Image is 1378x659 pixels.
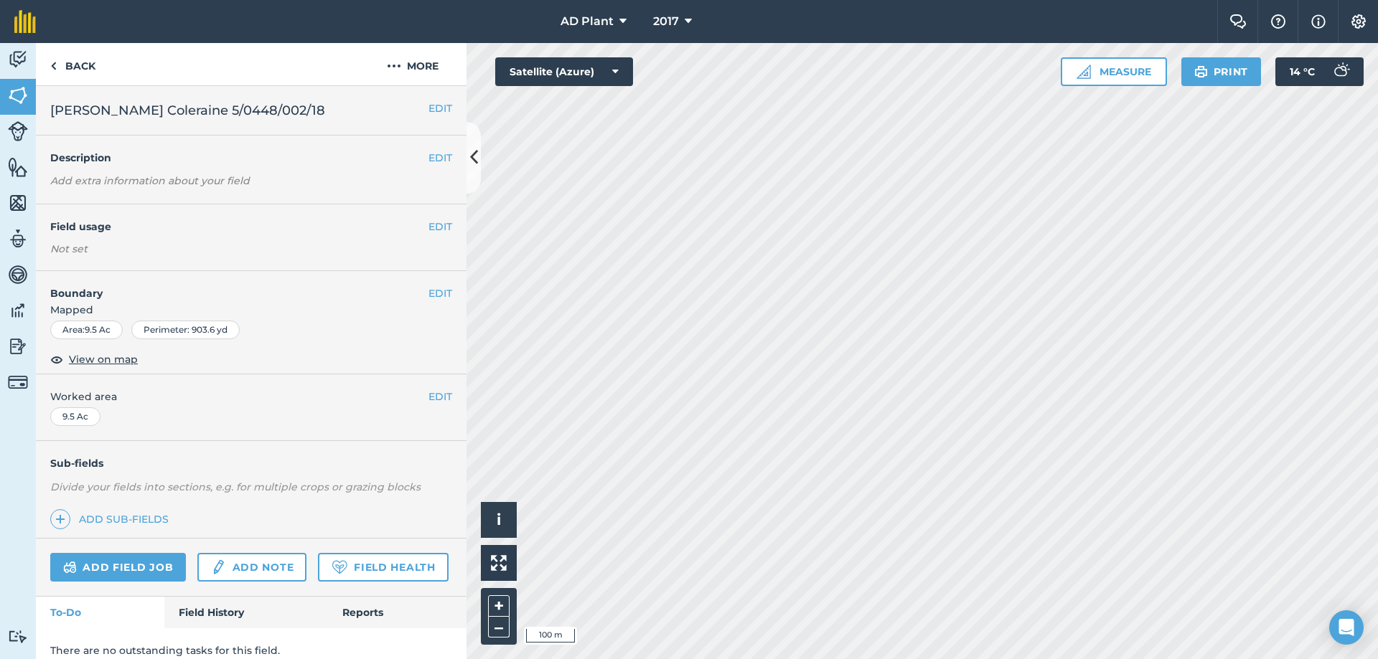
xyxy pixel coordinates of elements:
em: Add extra information about your field [50,174,250,187]
img: svg+xml;base64,PHN2ZyB4bWxucz0iaHR0cDovL3d3dy53My5vcmcvMjAwMC9zdmciIHdpZHRoPSI1NiIgaGVpZ2h0PSI2MC... [8,192,28,214]
a: Back [36,43,110,85]
div: Area : 9.5 Ac [50,321,123,339]
button: EDIT [428,219,452,234]
span: 14 ° C [1290,57,1315,86]
button: EDIT [428,389,452,404]
img: svg+xml;base64,PD94bWwgdmVyc2lvbj0iMS4wIiBlbmNvZGluZz0idXRmLTgiPz4KPCEtLSBHZW5lcmF0b3I6IEFkb2JlIE... [1326,57,1355,86]
img: svg+xml;base64,PD94bWwgdmVyc2lvbj0iMS4wIiBlbmNvZGluZz0idXRmLTgiPz4KPCEtLSBHZW5lcmF0b3I6IEFkb2JlIE... [8,264,28,285]
img: svg+xml;base64,PD94bWwgdmVyc2lvbj0iMS4wIiBlbmNvZGluZz0idXRmLTgiPz4KPCEtLSBHZW5lcmF0b3I6IEFkb2JlIE... [8,336,28,357]
button: – [488,617,510,637]
em: Divide your fields into sections, e.g. for multiple crops or grazing blocks [50,480,421,493]
button: EDIT [428,285,452,301]
img: A question mark icon [1270,14,1287,29]
div: Open Intercom Messenger [1329,610,1364,645]
span: Worked area [50,389,452,404]
img: svg+xml;base64,PHN2ZyB4bWxucz0iaHR0cDovL3d3dy53My5vcmcvMjAwMC9zdmciIHdpZHRoPSI5IiBoZWlnaHQ9IjI0Ii... [50,57,57,75]
img: svg+xml;base64,PD94bWwgdmVyc2lvbj0iMS4wIiBlbmNvZGluZz0idXRmLTgiPz4KPCEtLSBHZW5lcmF0b3I6IEFkb2JlIE... [8,630,28,643]
a: Field History [164,597,327,628]
button: i [481,502,517,538]
img: Ruler icon [1077,65,1091,79]
p: There are no outstanding tasks for this field. [50,643,452,658]
img: svg+xml;base64,PD94bWwgdmVyc2lvbj0iMS4wIiBlbmNvZGluZz0idXRmLTgiPz4KPCEtLSBHZW5lcmF0b3I6IEFkb2JlIE... [8,372,28,392]
img: svg+xml;base64,PHN2ZyB4bWxucz0iaHR0cDovL3d3dy53My5vcmcvMjAwMC9zdmciIHdpZHRoPSI1NiIgaGVpZ2h0PSI2MC... [8,85,28,106]
h4: Sub-fields [36,455,467,471]
img: svg+xml;base64,PHN2ZyB4bWxucz0iaHR0cDovL3d3dy53My5vcmcvMjAwMC9zdmciIHdpZHRoPSIxNyIgaGVpZ2h0PSIxNy... [1311,13,1326,30]
img: svg+xml;base64,PHN2ZyB4bWxucz0iaHR0cDovL3d3dy53My5vcmcvMjAwMC9zdmciIHdpZHRoPSIxOSIgaGVpZ2h0PSIyNC... [1194,63,1208,80]
img: svg+xml;base64,PD94bWwgdmVyc2lvbj0iMS4wIiBlbmNvZGluZz0idXRmLTgiPz4KPCEtLSBHZW5lcmF0b3I6IEFkb2JlIE... [8,300,28,321]
img: Four arrows, one pointing top left, one top right, one bottom right and the last bottom left [491,555,507,571]
span: i [497,511,501,528]
img: svg+xml;base64,PHN2ZyB4bWxucz0iaHR0cDovL3d3dy53My5vcmcvMjAwMC9zdmciIHdpZHRoPSI1NiIgaGVpZ2h0PSI2MC... [8,156,28,178]
img: svg+xml;base64,PHN2ZyB4bWxucz0iaHR0cDovL3d3dy53My5vcmcvMjAwMC9zdmciIHdpZHRoPSIyMCIgaGVpZ2h0PSIyNC... [387,57,401,75]
h4: Description [50,150,452,166]
img: svg+xml;base64,PHN2ZyB4bWxucz0iaHR0cDovL3d3dy53My5vcmcvMjAwMC9zdmciIHdpZHRoPSIxNCIgaGVpZ2h0PSIyNC... [55,511,65,528]
button: Satellite (Azure) [495,57,633,86]
img: svg+xml;base64,PHN2ZyB4bWxucz0iaHR0cDovL3d3dy53My5vcmcvMjAwMC9zdmciIHdpZHRoPSIxOCIgaGVpZ2h0PSIyNC... [50,351,63,368]
button: 14 °C [1275,57,1364,86]
button: View on map [50,351,138,368]
img: svg+xml;base64,PD94bWwgdmVyc2lvbj0iMS4wIiBlbmNvZGluZz0idXRmLTgiPz4KPCEtLSBHZW5lcmF0b3I6IEFkb2JlIE... [63,559,77,576]
button: Print [1181,57,1262,86]
a: Reports [328,597,467,628]
div: Not set [50,242,452,256]
a: Add sub-fields [50,509,174,529]
span: Mapped [36,302,467,318]
a: To-Do [36,597,164,628]
h4: Field usage [50,219,428,234]
div: 9.5 Ac [50,407,100,426]
img: svg+xml;base64,PD94bWwgdmVyc2lvbj0iMS4wIiBlbmNvZGluZz0idXRmLTgiPz4KPCEtLSBHZW5lcmF0b3I6IEFkb2JlIE... [8,121,28,141]
h4: Boundary [36,271,428,301]
div: Perimeter : 903.6 yd [131,321,240,339]
span: 2017 [653,13,679,30]
img: svg+xml;base64,PD94bWwgdmVyc2lvbj0iMS4wIiBlbmNvZGluZz0idXRmLTgiPz4KPCEtLSBHZW5lcmF0b3I6IEFkb2JlIE... [8,228,28,250]
span: AD Plant [561,13,614,30]
button: Measure [1061,57,1167,86]
a: Field Health [318,553,448,582]
button: EDIT [428,100,452,116]
a: Add field job [50,553,186,582]
img: Two speech bubbles overlapping with the left bubble in the forefront [1229,14,1247,29]
span: View on map [69,351,138,367]
button: EDIT [428,150,452,166]
img: fieldmargin Logo [14,10,36,33]
img: A cog icon [1350,14,1367,29]
img: svg+xml;base64,PD94bWwgdmVyc2lvbj0iMS4wIiBlbmNvZGluZz0idXRmLTgiPz4KPCEtLSBHZW5lcmF0b3I6IEFkb2JlIE... [210,559,226,576]
a: Add note [197,553,306,582]
img: svg+xml;base64,PD94bWwgdmVyc2lvbj0iMS4wIiBlbmNvZGluZz0idXRmLTgiPz4KPCEtLSBHZW5lcmF0b3I6IEFkb2JlIE... [8,49,28,70]
span: [PERSON_NAME] Coleraine 5/0448/002/18 [50,100,325,120]
button: + [488,595,510,617]
button: More [359,43,467,85]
